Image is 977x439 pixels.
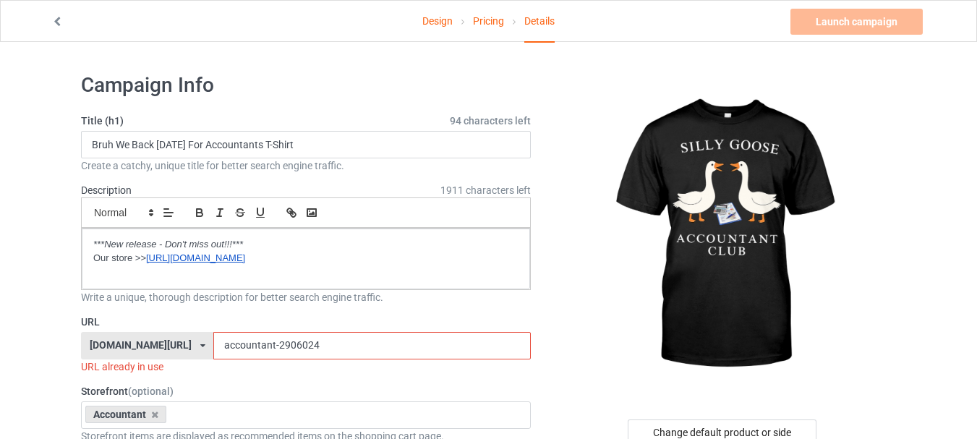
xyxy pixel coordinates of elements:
div: URL already in use [81,359,531,374]
h1: Campaign Info [81,72,531,98]
em: ***New release - Don't miss out!!!*** [93,239,243,250]
div: Accountant [85,406,166,423]
label: Storefront [81,384,531,398]
div: Write a unique, thorough description for better search engine traffic. [81,290,531,304]
label: Description [81,184,132,196]
div: Details [524,1,555,43]
div: Create a catchy, unique title for better search engine traffic. [81,158,531,173]
a: Design [422,1,453,41]
a: [URL][DOMAIN_NAME] [146,252,245,263]
span: 94 characters left [450,114,531,128]
label: URL [81,315,531,329]
span: (optional) [128,385,174,397]
span: 1911 characters left [440,183,531,197]
p: Our store >> [93,252,519,265]
a: Pricing [473,1,504,41]
label: Title (h1) [81,114,531,128]
div: [DOMAIN_NAME][URL] [90,340,192,350]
